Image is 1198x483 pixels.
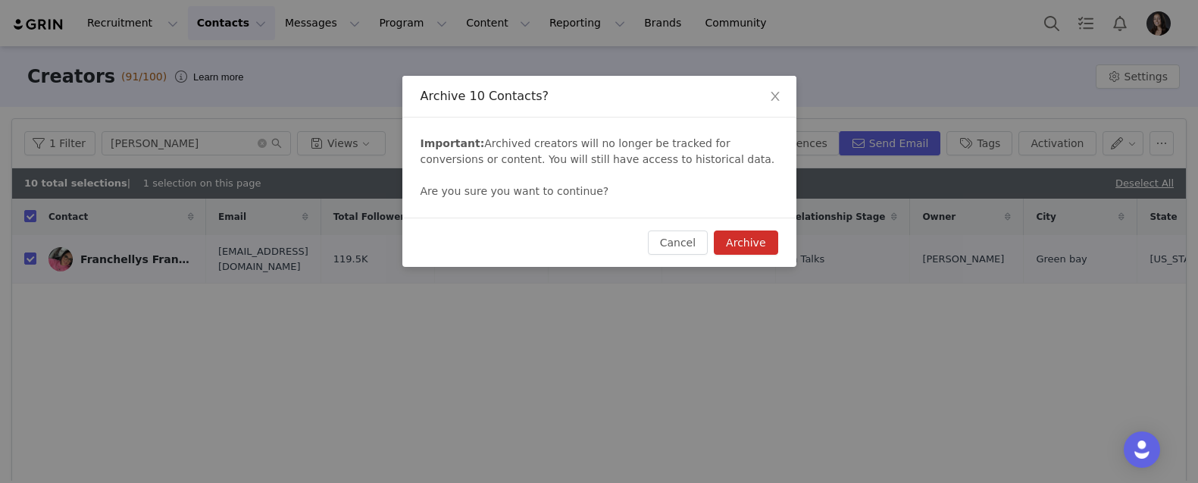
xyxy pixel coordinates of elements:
[648,231,708,255] button: Cancel
[421,88,778,105] div: Archive 10 Contacts?
[1124,431,1160,468] div: Open Intercom Messenger
[714,231,777,255] button: Archive
[402,118,796,218] div: Archived creators will no longer be tracked for conversions or content. You will still have acces...
[754,76,796,118] button: Close
[769,90,781,102] i: icon: close
[421,137,485,149] b: Important:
